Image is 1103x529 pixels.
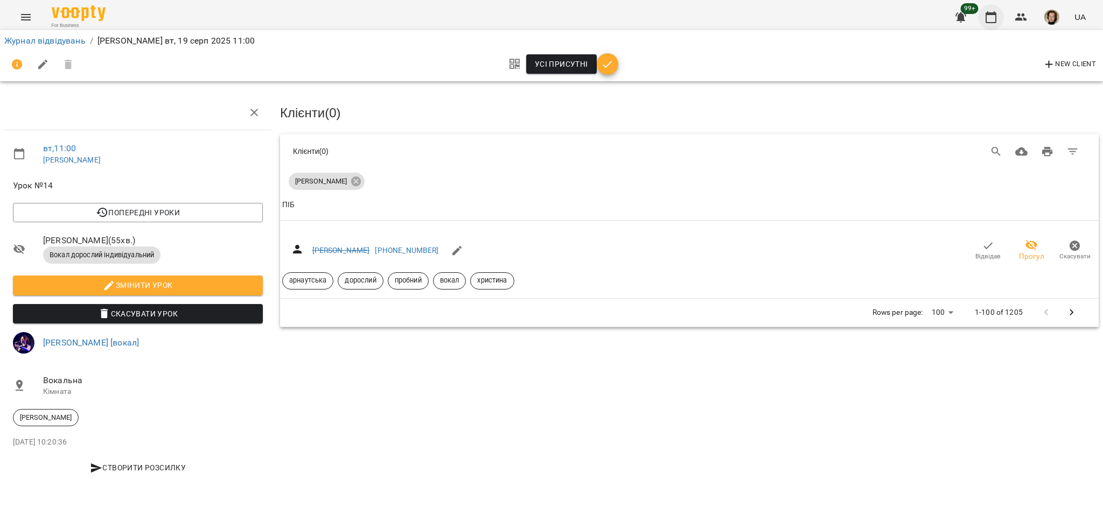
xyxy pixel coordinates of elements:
a: [PERSON_NAME] [вокал] [43,337,139,348]
div: [PERSON_NAME] [13,409,79,426]
h3: Клієнти ( 0 ) [280,106,1099,120]
p: 1-100 of 1205 [975,307,1023,318]
p: Rows per page: [872,307,923,318]
button: Menu [13,4,39,30]
span: пробний [388,276,428,285]
div: [PERSON_NAME] [289,173,365,190]
span: UA [1074,11,1086,23]
button: Завантажити CSV [1009,139,1035,165]
div: 100 [927,305,958,320]
button: Search [983,139,1009,165]
span: Скасувати [1059,252,1091,261]
span: [PERSON_NAME] [13,413,78,422]
button: Друк [1035,139,1060,165]
span: Вокал дорослий індивідуальний [43,250,160,260]
button: Next Page [1059,300,1085,326]
p: [DATE] 10:20:36 [13,437,263,448]
button: Прогул [1010,236,1053,266]
a: вт , 11:00 [43,143,76,153]
button: Створити розсилку [13,458,263,477]
span: Прогул [1019,251,1044,262]
span: Усі присутні [535,58,588,70]
li: / [90,34,93,47]
div: Sort [282,199,295,211]
nav: breadcrumb [4,34,1099,47]
span: 99+ [961,3,979,14]
span: дорослий [338,276,382,285]
p: Кімната [43,386,263,397]
div: Table Toolbar [280,134,1099,168]
img: ca42d86af298de2cee48a02f10d5ecd3.jfif [1044,10,1059,25]
span: вокал [434,276,466,285]
button: Скасувати Урок [13,304,263,323]
button: New Client [1040,56,1099,73]
a: [PHONE_NUMBER] [375,246,438,255]
span: христина [471,276,513,285]
span: New Client [1043,58,1096,71]
span: Урок №14 [13,179,263,192]
div: Клієнти ( 0 ) [293,146,656,157]
p: [PERSON_NAME] вт, 19 серп 2025 11:00 [97,34,255,47]
button: Відвідав [966,236,1010,266]
button: UA [1070,7,1090,27]
span: Відвідав [975,252,1001,261]
span: Попередні уроки [22,206,254,219]
img: 5f818c176d200d682dc702604320a81e.png [13,332,34,354]
button: Скасувати [1053,236,1097,266]
span: Створити розсилку [17,461,259,474]
span: For Business [52,22,106,29]
a: Журнал відвідувань [4,36,86,46]
a: [PERSON_NAME] [312,246,370,255]
button: Фільтр [1060,139,1086,165]
span: Змінити урок [22,279,254,292]
span: [PERSON_NAME] ( 55 хв. ) [43,234,263,247]
div: ПІБ [282,199,295,211]
a: [PERSON_NAME] [43,156,101,164]
span: арнаутська [283,276,333,285]
span: Скасувати Урок [22,307,254,320]
img: Voopty Logo [52,5,106,21]
span: ПІБ [282,199,1097,211]
button: Попередні уроки [13,203,263,222]
span: [PERSON_NAME] [289,177,353,186]
span: Вокальна [43,374,263,387]
button: Усі присутні [526,54,597,74]
button: Змінити урок [13,276,263,295]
